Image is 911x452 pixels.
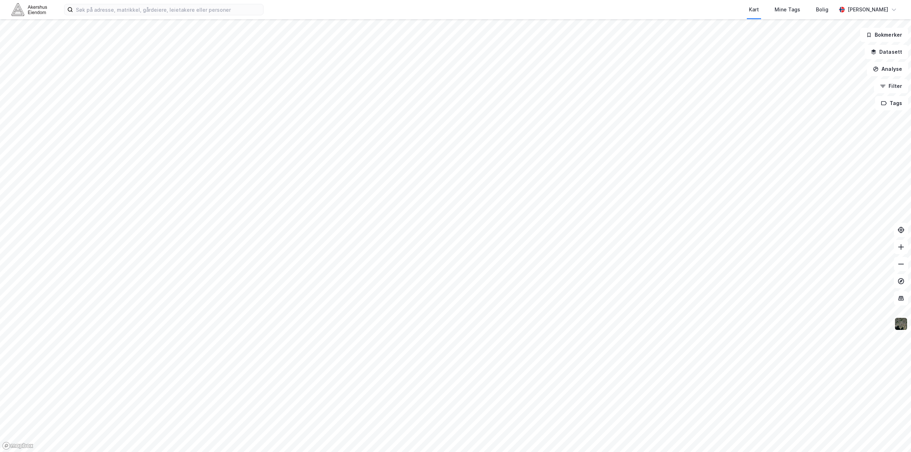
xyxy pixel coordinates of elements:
[894,317,908,331] img: 9k=
[865,45,908,59] button: Datasett
[2,442,33,450] a: Mapbox homepage
[775,5,800,14] div: Mine Tags
[874,79,908,93] button: Filter
[875,418,911,452] iframe: Chat Widget
[860,28,908,42] button: Bokmerker
[11,3,47,16] img: akershus-eiendom-logo.9091f326c980b4bce74ccdd9f866810c.svg
[73,4,263,15] input: Søk på adresse, matrikkel, gårdeiere, leietakere eller personer
[848,5,888,14] div: [PERSON_NAME]
[875,418,911,452] div: Kontrollprogram for chat
[816,5,828,14] div: Bolig
[867,62,908,76] button: Analyse
[875,96,908,110] button: Tags
[749,5,759,14] div: Kart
